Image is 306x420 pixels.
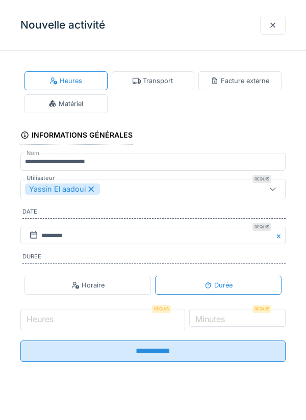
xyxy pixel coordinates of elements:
[252,305,271,313] div: Requis
[24,174,57,182] label: Utilisateur
[71,280,105,290] div: Horaire
[20,127,133,145] div: Informations générales
[24,149,41,157] label: Nom
[133,76,173,86] div: Transport
[48,99,83,109] div: Matériel
[252,175,271,183] div: Requis
[211,76,269,86] div: Facture externe
[22,252,286,264] label: Durée
[25,183,100,195] div: Yassin El aadoui
[252,223,271,231] div: Requis
[193,313,227,325] label: Minutes
[204,280,233,290] div: Durée
[152,305,171,313] div: Requis
[49,76,82,86] div: Heures
[22,207,286,219] label: Date
[24,313,56,325] label: Heures
[274,227,286,245] button: Close
[20,19,105,32] h3: Nouvelle activité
